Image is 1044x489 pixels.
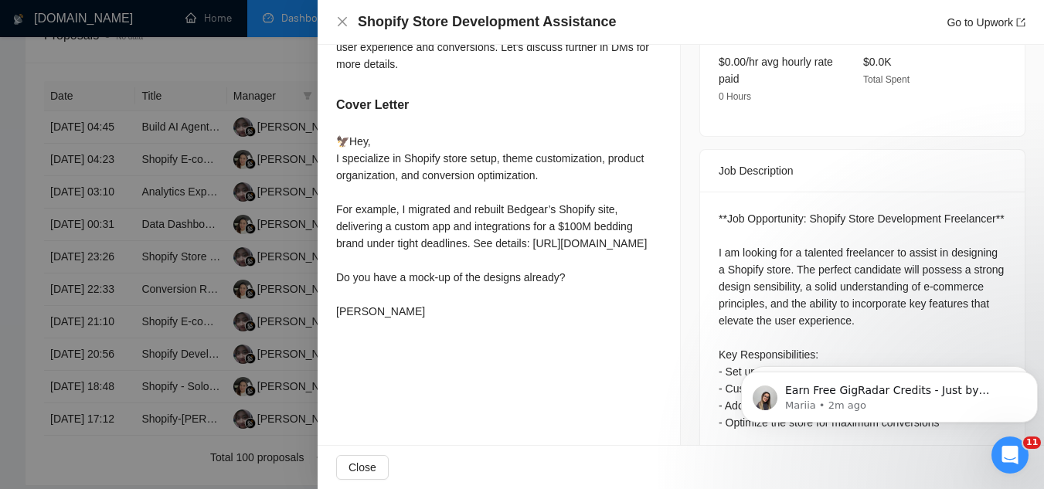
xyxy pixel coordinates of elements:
[349,459,376,476] span: Close
[991,436,1029,474] iframe: Intercom live chat
[719,91,751,102] span: 0 Hours
[358,12,616,32] h4: Shopify Store Development Assistance
[735,339,1044,447] iframe: Intercom notifications message
[336,133,661,320] div: 🦅Hey, I specialize in Shopify store setup, theme customization, product organization, and convers...
[719,150,1006,192] div: Job Description
[863,56,892,68] span: $0.0K
[336,455,389,480] button: Close
[863,74,910,85] span: Total Spent
[336,15,349,28] span: close
[947,16,1025,29] a: Go to Upworkexport
[1023,436,1041,449] span: 11
[1016,18,1025,27] span: export
[336,15,349,29] button: Close
[336,96,409,114] h5: Cover Letter
[719,56,833,85] span: $0.00/hr avg hourly rate paid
